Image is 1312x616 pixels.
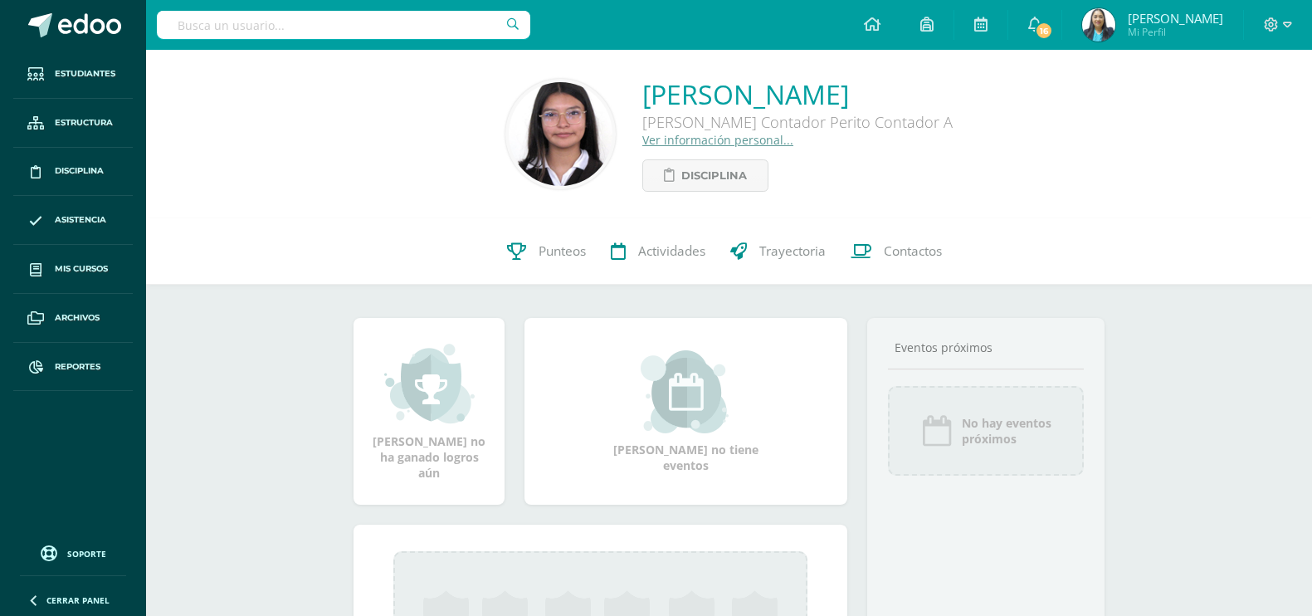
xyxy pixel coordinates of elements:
[55,360,100,374] span: Reportes
[539,242,586,260] span: Punteos
[13,196,133,245] a: Asistencia
[1082,8,1115,42] img: dc7d38de1d5b52360c8bb618cee5abea.png
[888,340,1084,355] div: Eventos próximos
[13,294,133,343] a: Archivos
[642,76,953,112] a: [PERSON_NAME]
[838,218,954,285] a: Contactos
[642,112,953,132] div: [PERSON_NAME] Contador Perito Contador A
[920,414,954,447] img: event_icon.png
[642,159,768,192] a: Disciplina
[598,218,718,285] a: Actividades
[495,218,598,285] a: Punteos
[13,148,133,197] a: Disciplina
[962,415,1051,447] span: No hay eventos próximos
[384,342,475,425] img: achievement_small.png
[55,213,106,227] span: Asistencia
[603,350,769,473] div: [PERSON_NAME] no tiene eventos
[13,343,133,392] a: Reportes
[46,594,110,606] span: Cerrar panel
[1128,10,1223,27] span: [PERSON_NAME]
[55,311,100,325] span: Archivos
[55,164,104,178] span: Disciplina
[370,342,488,481] div: [PERSON_NAME] no ha ganado logros aún
[13,245,133,294] a: Mis cursos
[718,218,838,285] a: Trayectoria
[759,242,826,260] span: Trayectoria
[157,11,530,39] input: Busca un usuario...
[55,116,113,130] span: Estructura
[681,160,747,191] span: Disciplina
[1128,25,1223,39] span: Mi Perfil
[13,99,133,148] a: Estructura
[13,50,133,99] a: Estudiantes
[55,67,115,81] span: Estudiantes
[641,350,731,433] img: event_small.png
[638,242,705,260] span: Actividades
[55,262,108,276] span: Mis cursos
[20,541,126,564] a: Soporte
[509,82,612,186] img: ef1345679f39cda477122c4cf9fbf018.png
[642,132,793,148] a: Ver información personal...
[884,242,942,260] span: Contactos
[1035,22,1053,40] span: 16
[67,548,106,560] span: Soporte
